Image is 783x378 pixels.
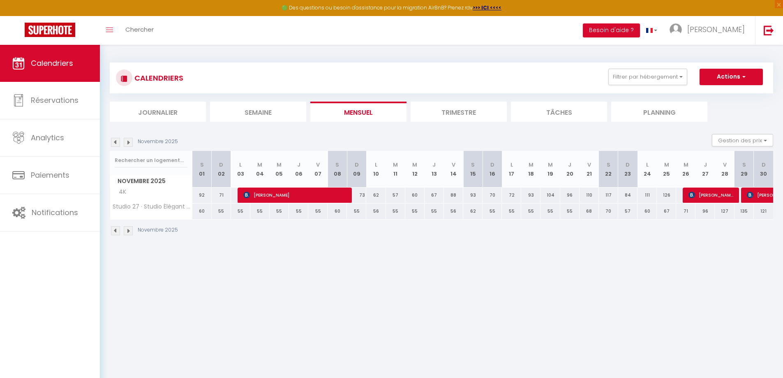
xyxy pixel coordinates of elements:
abbr: S [471,161,475,169]
button: Besoin d'aide ? [583,23,640,37]
abbr: D [762,161,766,169]
div: 88 [444,188,463,203]
abbr: L [239,161,242,169]
abbr: S [607,161,610,169]
div: 70 [599,204,618,219]
abbr: S [335,161,339,169]
span: Paiements [31,170,69,180]
abbr: D [490,161,494,169]
div: 55 [270,204,289,219]
div: 96 [695,204,715,219]
abbr: V [316,161,320,169]
th: 12 [405,151,425,188]
th: 16 [483,151,502,188]
div: 55 [483,204,502,219]
div: 104 [540,188,560,203]
th: 18 [521,151,540,188]
abbr: S [200,161,204,169]
span: [PERSON_NAME] [688,187,734,203]
li: Trimestre [411,102,507,122]
abbr: M [277,161,282,169]
div: 70 [483,188,502,203]
div: 67 [425,188,444,203]
div: 84 [618,188,637,203]
abbr: V [587,161,591,169]
abbr: S [742,161,746,169]
a: Chercher [119,16,160,45]
div: 73 [347,188,366,203]
abbr: J [568,161,571,169]
span: Studio 27 · Studio Élégant et Lumineux au Centre d'Obernai [111,204,194,210]
p: Novembre 2025 [138,226,178,234]
span: Notifications [32,207,78,218]
th: 23 [618,151,637,188]
div: 57 [386,188,405,203]
th: 13 [425,151,444,188]
th: 08 [328,151,347,188]
span: Novembre 2025 [110,175,192,187]
abbr: J [432,161,436,169]
p: Novembre 2025 [138,138,178,146]
div: 68 [580,204,599,219]
abbr: M [257,161,262,169]
th: 01 [192,151,212,188]
div: 60 [637,204,657,219]
div: 96 [560,188,580,203]
div: 55 [212,204,231,219]
div: 55 [521,204,540,219]
div: 55 [308,204,328,219]
abbr: J [704,161,707,169]
th: 29 [734,151,754,188]
li: Planning [611,102,707,122]
button: Actions [700,69,763,85]
div: 60 [405,188,425,203]
abbr: M [664,161,669,169]
img: logout [764,25,774,35]
div: 55 [347,204,366,219]
th: 19 [540,151,560,188]
th: 10 [366,151,386,188]
span: Calendriers [31,58,73,68]
th: 17 [502,151,521,188]
div: 92 [192,188,212,203]
div: 62 [366,188,386,203]
th: 14 [444,151,463,188]
div: 93 [463,188,483,203]
abbr: M [412,161,417,169]
img: ... [670,23,682,36]
abbr: L [375,161,377,169]
span: Réservations [31,95,79,105]
abbr: D [355,161,359,169]
div: 111 [637,188,657,203]
th: 24 [637,151,657,188]
th: 07 [308,151,328,188]
span: [PERSON_NAME] [687,24,745,35]
th: 21 [580,151,599,188]
div: 57 [618,204,637,219]
div: 56 [444,204,463,219]
th: 30 [754,151,773,188]
div: 71 [212,188,231,203]
div: 71 [676,204,695,219]
th: 28 [715,151,734,188]
button: Filtrer par hébergement [608,69,687,85]
div: 93 [521,188,540,203]
img: Super Booking [25,23,75,37]
span: Chercher [125,25,154,34]
div: 55 [540,204,560,219]
th: 26 [676,151,695,188]
th: 02 [212,151,231,188]
div: 55 [289,204,308,219]
abbr: M [393,161,398,169]
div: 55 [405,204,425,219]
th: 25 [657,151,676,188]
th: 27 [695,151,715,188]
div: 55 [250,204,270,219]
abbr: D [219,161,223,169]
div: 72 [502,188,521,203]
div: 56 [366,204,386,219]
li: Journalier [110,102,206,122]
div: 110 [580,188,599,203]
div: 55 [231,204,250,219]
a: ... [PERSON_NAME] [663,16,755,45]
